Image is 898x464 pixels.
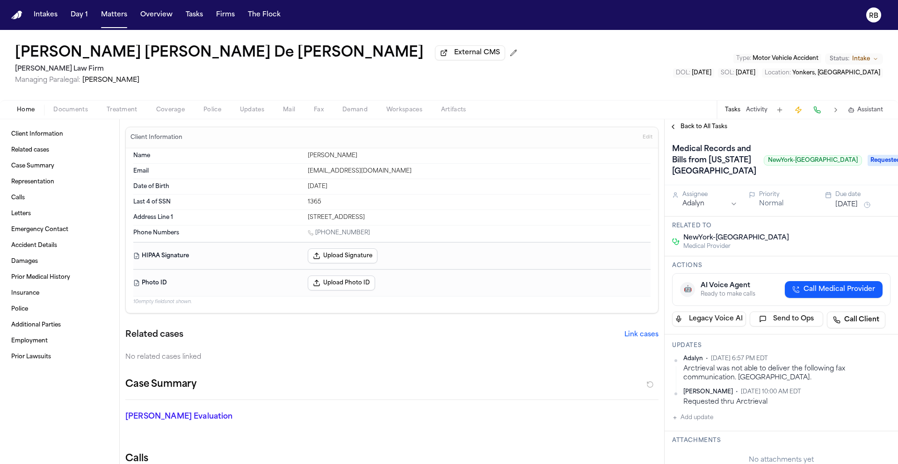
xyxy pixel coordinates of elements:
[672,222,891,230] h3: Related to
[129,134,184,141] h3: Client Information
[283,106,295,114] span: Mail
[182,7,207,23] button: Tasks
[706,355,708,362] span: •
[125,328,183,341] h2: Related cases
[15,64,521,75] h2: [PERSON_NAME] Law Firm
[764,155,862,166] span: NewYork-[GEOGRAPHIC_DATA]
[133,275,302,290] dt: Photo ID
[718,68,758,78] button: Edit SOL: 2028-08-13
[82,77,139,84] span: [PERSON_NAME]
[11,321,61,329] span: Additional Parties
[681,123,727,130] span: Back to All Tasks
[314,106,324,114] span: Fax
[125,411,296,422] p: [PERSON_NAME] Evaluation
[133,248,302,263] dt: HIPAA Signature
[11,242,57,249] span: Accident Details
[244,7,284,23] button: The Flock
[701,281,755,290] div: AI Voice Agent
[133,167,302,175] dt: Email
[11,210,31,217] span: Letters
[7,174,112,189] a: Representation
[17,106,35,114] span: Home
[711,355,768,362] span: [DATE] 6:57 PM EDT
[862,199,873,210] button: Snooze task
[857,106,883,114] span: Assistant
[308,229,370,237] a: Call 1 (347) 547-4335
[11,162,54,170] span: Case Summary
[7,143,112,158] a: Related cases
[746,106,768,114] button: Activity
[683,398,891,406] div: Requested thru Arctrieval
[701,290,755,298] div: Ready to make calls
[827,312,885,328] a: Call Client
[7,238,112,253] a: Accident Details
[203,106,221,114] span: Police
[640,130,655,145] button: Edit
[11,274,70,281] span: Prior Medical History
[804,285,875,294] span: Call Medical Provider
[11,337,48,345] span: Employment
[869,13,878,19] text: RB
[67,7,92,23] button: Day 1
[454,48,500,58] span: External CMS
[7,302,112,317] a: Police
[156,106,185,114] span: Coverage
[672,437,891,444] h3: Attachments
[308,275,375,290] button: Upload Photo ID
[668,142,760,179] h1: Medical Records and Bills from [US_STATE][GEOGRAPHIC_DATA]
[721,70,734,76] span: SOL :
[125,377,196,392] h2: Case Summary
[308,167,651,175] div: [EMAIL_ADDRESS][DOMAIN_NAME]
[7,270,112,285] a: Prior Medical History
[682,191,738,198] div: Assignee
[759,191,814,198] div: Priority
[11,258,38,265] span: Damages
[30,7,61,23] button: Intakes
[733,54,821,63] button: Edit Type: Motor Vehicle Accident
[848,106,883,114] button: Assistant
[672,312,746,326] button: Legacy Voice AI
[15,77,80,84] span: Managing Paralegal:
[830,55,849,63] span: Status:
[643,134,652,141] span: Edit
[386,106,422,114] span: Workspaces
[692,70,711,76] span: [DATE]
[811,103,824,116] button: Make a Call
[792,103,805,116] button: Create Immediate Task
[11,194,25,202] span: Calls
[741,388,801,396] span: [DATE] 10:00 AM EDT
[852,55,870,63] span: Intake
[308,214,651,221] div: [STREET_ADDRESS]
[750,312,824,326] button: Send to Ops
[11,146,49,154] span: Related cases
[725,106,740,114] button: Tasks
[97,7,131,23] a: Matters
[11,305,28,313] span: Police
[133,198,302,206] dt: Last 4 of SSN
[133,183,302,190] dt: Date of Birth
[133,229,179,237] span: Phone Numbers
[308,198,651,206] div: 1365
[7,333,112,348] a: Employment
[125,353,659,362] div: No related cases linked
[759,199,783,209] button: Normal
[683,355,703,362] span: Adalyn
[11,11,22,20] img: Finch Logo
[792,70,880,76] span: Yonkers, [GEOGRAPHIC_DATA]
[825,53,883,65] button: Change status from Intake
[435,45,505,60] button: External CMS
[107,106,138,114] span: Treatment
[212,7,239,23] button: Firms
[762,68,883,78] button: Edit Location: Yonkers, NY
[736,388,738,396] span: •
[673,68,714,78] button: Edit DOL: 2025-08-13
[753,56,818,61] span: Motor Vehicle Accident
[137,7,176,23] button: Overview
[308,248,377,263] button: Upload Signature
[240,106,264,114] span: Updates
